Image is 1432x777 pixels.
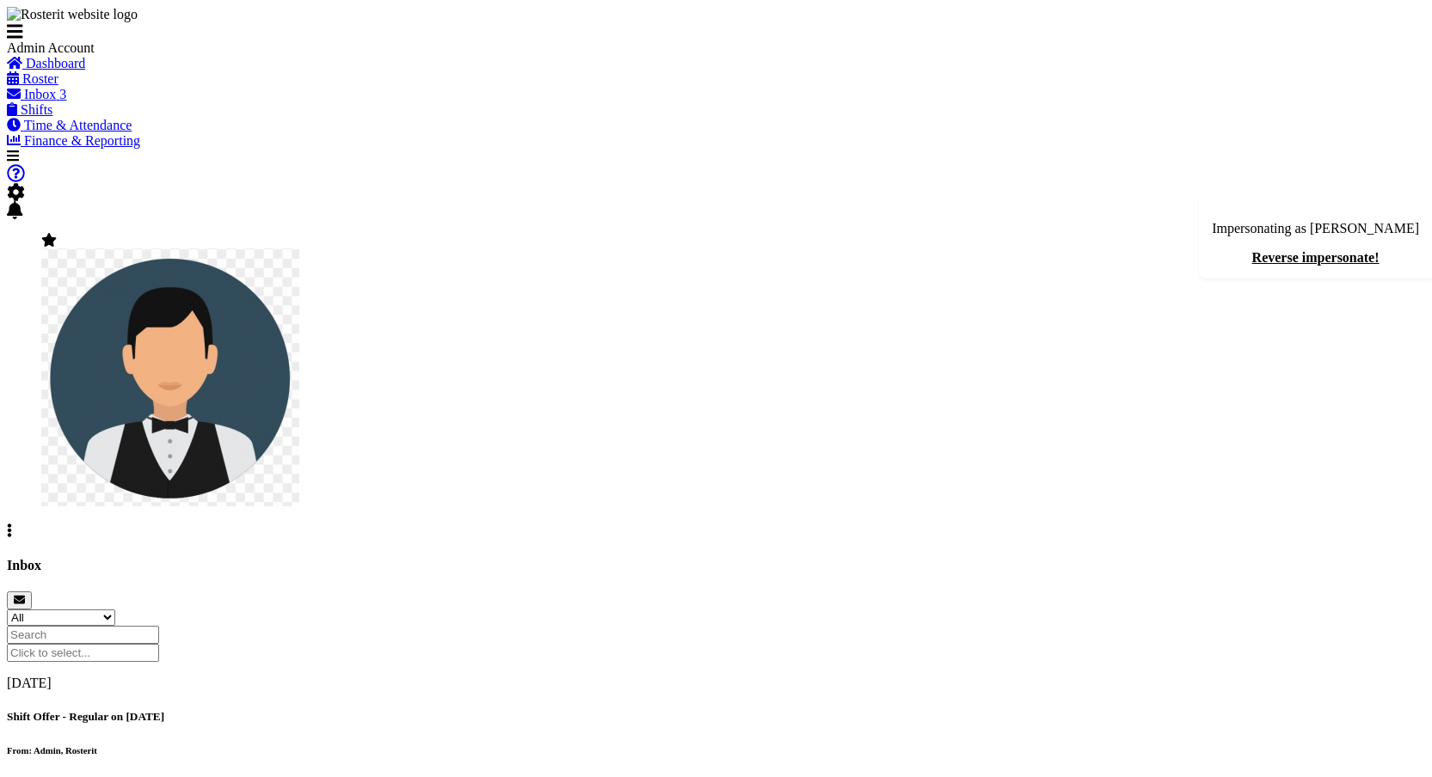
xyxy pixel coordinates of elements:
[7,40,265,56] div: Admin Account
[7,558,1425,573] h4: Inbox
[7,118,132,132] a: Time & Attendance
[7,56,85,70] a: Dashboard
[24,133,140,148] span: Finance & Reporting
[7,745,1425,756] h6: From: Admin, Rosterit
[41,248,299,506] img: wu-kevin5aaed71ed01d5805973613cd15694a89.png
[7,133,140,148] a: Finance & Reporting
[26,56,85,70] span: Dashboard
[7,87,66,101] a: Inbox 3
[24,87,56,101] span: Inbox
[7,644,159,662] input: Click to select...
[1252,250,1380,265] a: Reverse impersonate!
[7,676,1425,691] p: [DATE]
[7,102,52,117] a: Shifts
[1212,221,1419,236] p: Impersonating as [PERSON_NAME]
[7,710,1425,724] h5: Shift Offer - Regular on [DATE]
[22,71,58,86] span: Roster
[24,118,132,132] span: Time & Attendance
[7,626,159,644] input: Search
[21,102,52,117] span: Shifts
[59,87,66,101] span: 3
[7,7,138,22] img: Rosterit website logo
[7,71,58,86] a: Roster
